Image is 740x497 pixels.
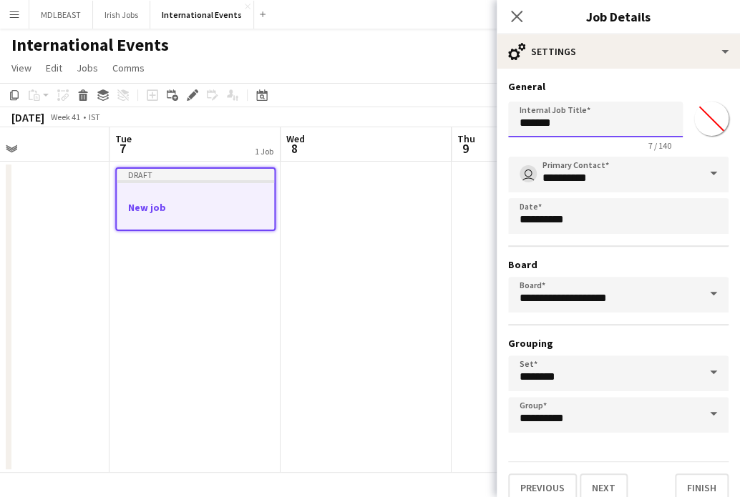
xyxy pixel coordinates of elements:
[117,201,274,214] h3: New job
[77,61,98,74] span: Jobs
[255,146,273,157] div: 1 Job
[508,337,729,350] h3: Grouping
[508,80,729,93] h3: General
[40,59,68,77] a: Edit
[508,258,729,271] h3: Board
[117,169,274,180] div: Draft
[112,61,145,74] span: Comms
[11,34,169,56] h1: International Events
[497,7,740,26] h3: Job Details
[115,167,276,231] app-job-card: DraftNew job
[107,59,150,77] a: Comms
[46,61,62,74] span: Edit
[637,140,683,151] span: 7 / 140
[71,59,104,77] a: Jobs
[457,132,475,145] span: Thu
[113,140,132,157] span: 7
[150,1,254,29] button: International Events
[89,112,100,122] div: IST
[11,110,44,124] div: [DATE]
[47,112,83,122] span: Week 41
[497,34,740,69] div: Settings
[93,1,150,29] button: Irish Jobs
[286,132,305,145] span: Wed
[6,59,37,77] a: View
[455,140,475,157] span: 9
[11,61,31,74] span: View
[29,1,93,29] button: MDLBEAST
[115,132,132,145] span: Tue
[284,140,305,157] span: 8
